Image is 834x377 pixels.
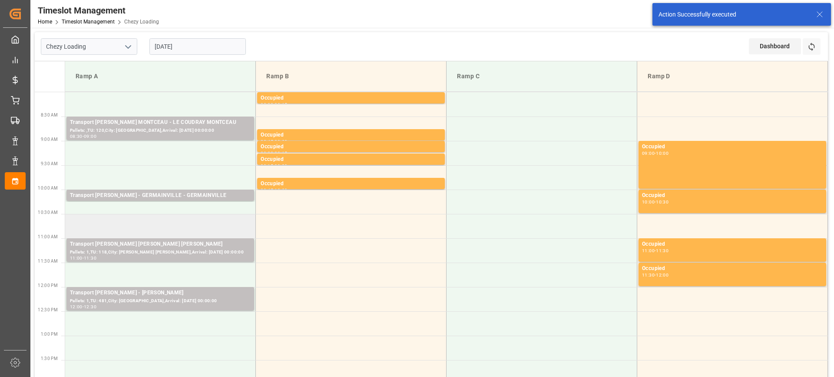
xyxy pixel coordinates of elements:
[41,356,58,361] span: 1:30 PM
[38,4,159,17] div: Timeslot Management
[149,38,246,55] input: DD-MM-YYYY
[656,200,669,204] div: 10:30
[749,38,801,54] div: Dashboard
[121,40,134,53] button: open menu
[41,113,58,117] span: 8:30 AM
[83,305,84,309] div: -
[70,118,251,127] div: Transport [PERSON_NAME] MONTCEAU - LE COUDRAY MONTCEAU
[656,273,669,277] div: 12:00
[273,188,275,192] div: -
[261,140,273,143] div: 08:45
[273,164,275,168] div: -
[261,131,441,140] div: Occupied
[655,249,656,253] div: -
[83,256,84,260] div: -
[655,200,656,204] div: -
[655,151,656,155] div: -
[642,200,655,204] div: 10:00
[38,234,58,239] span: 11:00 AM
[62,19,115,25] a: Timeslot Management
[83,134,84,138] div: -
[275,188,287,192] div: 10:00
[70,289,251,297] div: Transport [PERSON_NAME] - [PERSON_NAME]
[84,256,96,260] div: 11:30
[642,191,823,200] div: Occupied
[70,200,251,207] div: Pallets: ,TU: 204,City: [GEOGRAPHIC_DATA],Arrival: [DATE] 00:00:00
[275,164,287,168] div: 09:30
[261,164,273,168] div: 09:15
[656,151,669,155] div: 10:00
[642,273,655,277] div: 11:30
[70,240,251,249] div: Transport [PERSON_NAME] [PERSON_NAME] [PERSON_NAME]
[70,134,83,138] div: 08:30
[261,155,441,164] div: Occupied
[41,137,58,142] span: 9:00 AM
[642,249,655,253] div: 11:00
[655,273,656,277] div: -
[261,94,441,103] div: Occupied
[263,68,439,84] div: Ramp B
[70,127,251,134] div: Pallets: ,TU: 120,City: [GEOGRAPHIC_DATA],Arrival: [DATE] 00:00:00
[70,305,83,309] div: 12:00
[273,103,275,107] div: -
[38,283,58,288] span: 12:00 PM
[261,143,441,151] div: Occupied
[642,151,655,155] div: 09:00
[261,103,273,107] div: 08:00
[273,151,275,155] div: -
[273,140,275,143] div: -
[261,188,273,192] div: 09:45
[453,68,630,84] div: Ramp C
[38,307,58,312] span: 12:30 PM
[41,332,58,337] span: 1:00 PM
[261,151,273,155] div: 09:00
[41,38,137,55] input: Type to search/select
[659,10,808,19] div: Action Successfully executed
[70,256,83,260] div: 11:00
[642,240,823,249] div: Occupied
[275,140,287,143] div: 09:00
[84,134,96,138] div: 09:00
[72,68,248,84] div: Ramp A
[38,210,58,215] span: 10:30 AM
[644,68,821,84] div: Ramp D
[642,264,823,273] div: Occupied
[38,259,58,264] span: 11:30 AM
[70,297,251,305] div: Pallets: 1,TU: 481,City: [GEOGRAPHIC_DATA],Arrival: [DATE] 00:00:00
[656,249,669,253] div: 11:30
[70,191,251,200] div: Transport [PERSON_NAME] - GERMAINVILLE - GERMAINVILLE
[275,103,287,107] div: 08:15
[642,143,823,151] div: Occupied
[38,19,52,25] a: Home
[70,249,251,256] div: Pallets: 1,TU: 118,City: [PERSON_NAME] [PERSON_NAME],Arrival: [DATE] 00:00:00
[38,186,58,190] span: 10:00 AM
[275,151,287,155] div: 09:15
[84,305,96,309] div: 12:30
[261,180,441,188] div: Occupied
[41,161,58,166] span: 9:30 AM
